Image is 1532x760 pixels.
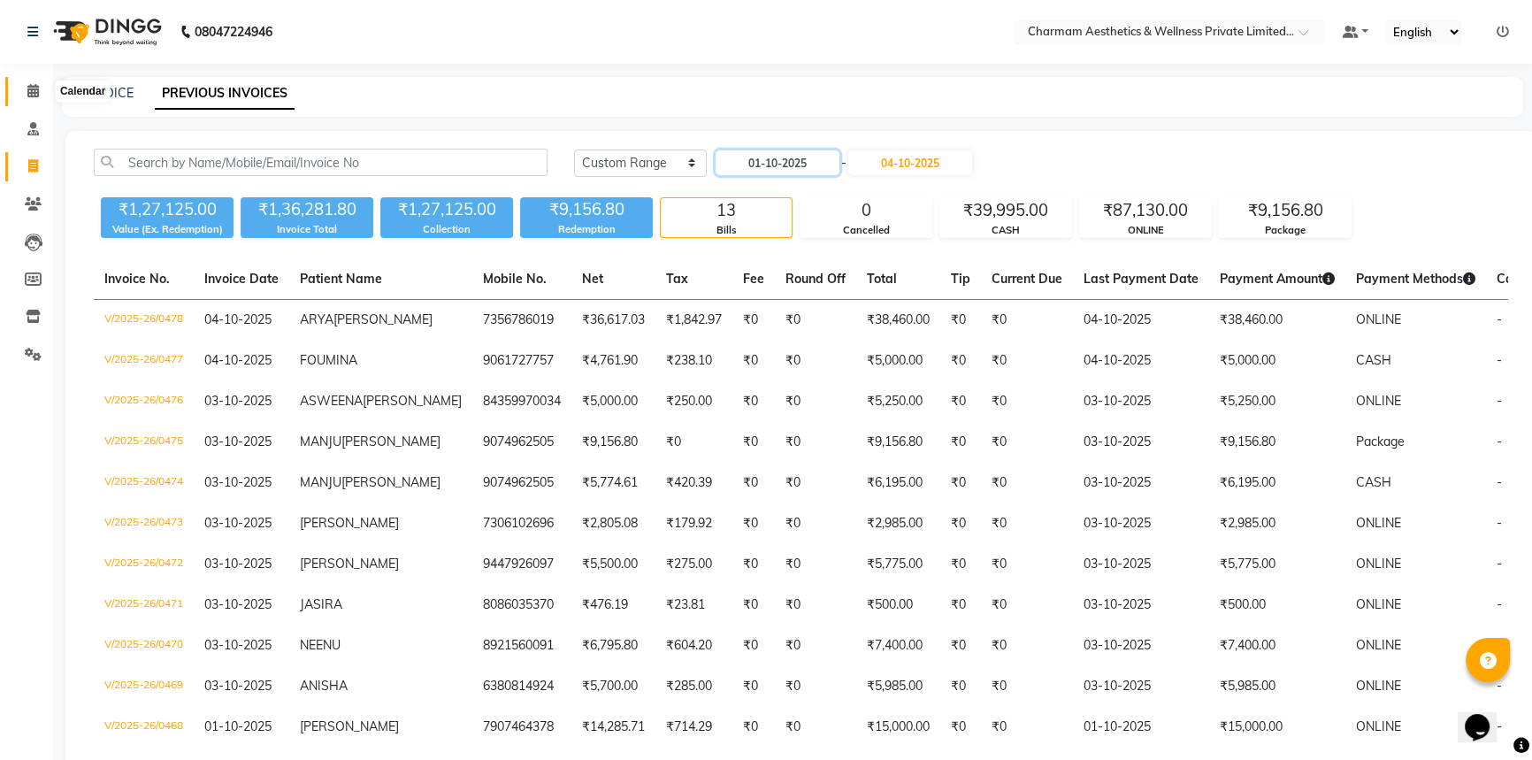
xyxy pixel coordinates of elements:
[856,300,940,342] td: ₹38,460.00
[1497,434,1502,449] span: -
[732,707,775,748] td: ₹0
[981,626,1073,666] td: ₹0
[94,585,194,626] td: V/2025-26/0471
[940,300,981,342] td: ₹0
[1497,515,1502,531] span: -
[856,626,940,666] td: ₹7,400.00
[241,197,373,222] div: ₹1,36,281.80
[204,393,272,409] span: 03-10-2025
[472,381,571,422] td: 84359970034
[300,515,399,531] span: [PERSON_NAME]
[940,463,981,503] td: ₹0
[1209,381,1345,422] td: ₹5,250.00
[940,381,981,422] td: ₹0
[1356,352,1391,368] span: CASH
[1220,271,1335,287] span: Payment Amount
[992,271,1062,287] span: Current Due
[951,271,970,287] span: Tip
[940,666,981,707] td: ₹0
[300,678,348,694] span: ANISHA
[204,311,272,327] span: 04-10-2025
[1080,198,1211,223] div: ₹87,130.00
[655,707,732,748] td: ₹714.29
[341,474,440,490] span: [PERSON_NAME]
[1073,300,1209,342] td: 04-10-2025
[300,434,341,449] span: MANJU
[155,78,295,110] a: PREVIOUS INVOICES
[661,198,792,223] div: 13
[1209,503,1345,544] td: ₹2,985.00
[732,626,775,666] td: ₹0
[655,300,732,342] td: ₹1,842.97
[1356,556,1401,572] span: ONLINE
[981,463,1073,503] td: ₹0
[472,422,571,463] td: 9074962505
[1220,223,1351,238] div: Package
[204,718,272,734] span: 01-10-2025
[571,666,655,707] td: ₹5,700.00
[300,311,333,327] span: ARYA
[940,422,981,463] td: ₹0
[655,503,732,544] td: ₹179.92
[94,707,194,748] td: V/2025-26/0468
[94,381,194,422] td: V/2025-26/0476
[856,707,940,748] td: ₹15,000.00
[800,223,931,238] div: Cancelled
[380,222,513,237] div: Collection
[1209,666,1345,707] td: ₹5,985.00
[1073,544,1209,585] td: 03-10-2025
[1073,666,1209,707] td: 03-10-2025
[1209,707,1345,748] td: ₹15,000.00
[333,311,433,327] span: [PERSON_NAME]
[800,198,931,223] div: 0
[472,585,571,626] td: 8086035370
[940,707,981,748] td: ₹0
[981,707,1073,748] td: ₹0
[380,197,513,222] div: ₹1,27,125.00
[1497,596,1502,612] span: -
[655,341,732,381] td: ₹238.10
[571,422,655,463] td: ₹9,156.80
[1073,626,1209,666] td: 03-10-2025
[1356,515,1401,531] span: ONLINE
[981,341,1073,381] td: ₹0
[300,474,341,490] span: MANJU
[655,585,732,626] td: ₹23.81
[785,271,846,287] span: Round Off
[716,150,839,175] input: Start Date
[732,422,775,463] td: ₹0
[1073,707,1209,748] td: 01-10-2025
[341,434,440,449] span: [PERSON_NAME]
[1073,422,1209,463] td: 03-10-2025
[582,271,603,287] span: Net
[472,626,571,666] td: 8921560091
[1497,311,1502,327] span: -
[241,222,373,237] div: Invoice Total
[940,544,981,585] td: ₹0
[300,596,342,612] span: JASIRA
[571,707,655,748] td: ₹14,285.71
[94,341,194,381] td: V/2025-26/0477
[204,637,272,653] span: 03-10-2025
[1073,341,1209,381] td: 04-10-2025
[472,666,571,707] td: 6380814924
[94,503,194,544] td: V/2025-26/0473
[655,666,732,707] td: ₹285.00
[981,381,1073,422] td: ₹0
[775,381,856,422] td: ₹0
[940,503,981,544] td: ₹0
[1209,544,1345,585] td: ₹5,775.00
[775,422,856,463] td: ₹0
[1220,198,1351,223] div: ₹9,156.80
[1209,626,1345,666] td: ₹7,400.00
[775,666,856,707] td: ₹0
[101,197,234,222] div: ₹1,27,125.00
[775,463,856,503] td: ₹0
[655,422,732,463] td: ₹0
[775,626,856,666] td: ₹0
[1497,678,1502,694] span: -
[940,585,981,626] td: ₹0
[981,585,1073,626] td: ₹0
[856,341,940,381] td: ₹5,000.00
[775,544,856,585] td: ₹0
